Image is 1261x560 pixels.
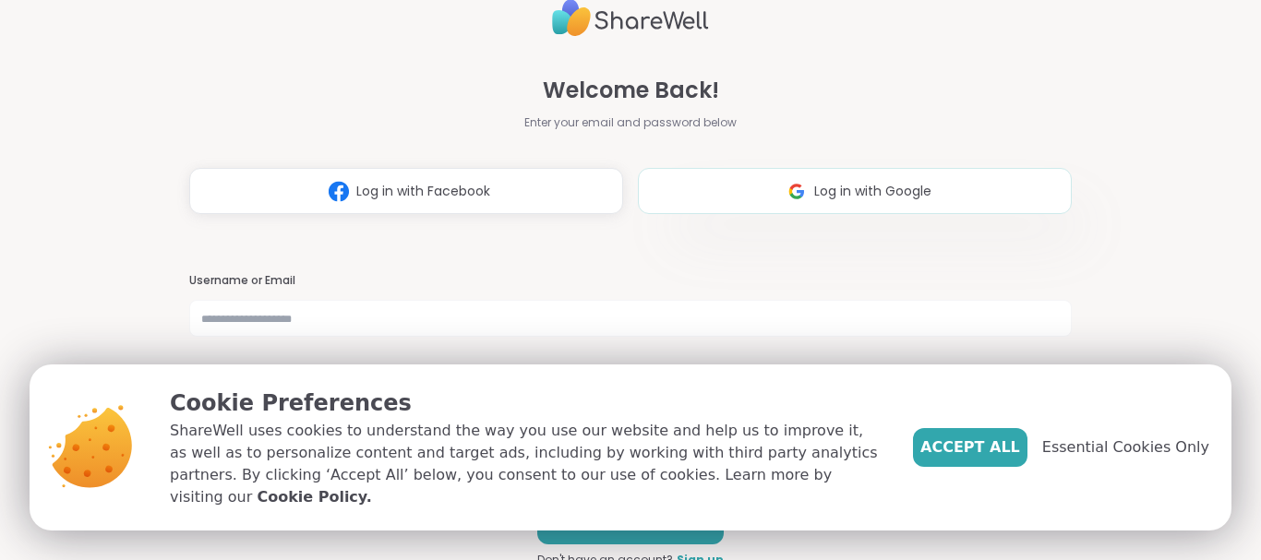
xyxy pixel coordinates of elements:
[189,273,1072,289] h3: Username or Email
[779,174,814,209] img: ShareWell Logomark
[543,74,719,107] span: Welcome Back!
[257,486,371,508] a: Cookie Policy.
[321,174,356,209] img: ShareWell Logomark
[913,428,1027,467] button: Accept All
[524,114,737,131] span: Enter your email and password below
[189,168,623,214] button: Log in with Facebook
[170,420,883,508] p: ShareWell uses cookies to understand the way you use our website and help us to improve it, as we...
[814,182,931,201] span: Log in with Google
[170,387,883,420] p: Cookie Preferences
[638,168,1072,214] button: Log in with Google
[920,436,1020,459] span: Accept All
[1042,436,1209,459] span: Essential Cookies Only
[356,182,490,201] span: Log in with Facebook
[189,363,1072,378] h3: Password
